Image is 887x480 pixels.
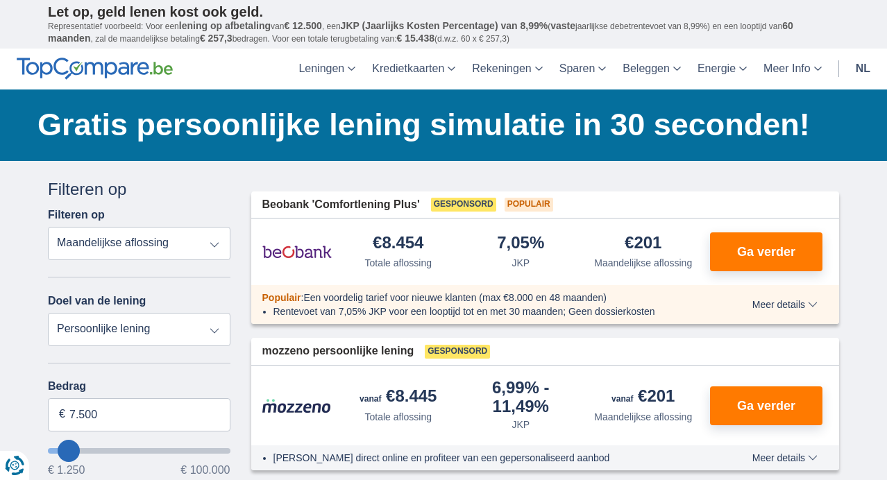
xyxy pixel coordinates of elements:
[465,379,577,415] div: 6,99%
[360,388,437,407] div: €8.445
[742,299,828,310] button: Meer details
[373,234,423,253] div: €8.454
[396,33,434,44] span: € 15.438
[273,451,702,465] li: [PERSON_NAME] direct online en profiteer van een gepersonaliseerd aanbod
[179,20,271,31] span: lening op afbetaling
[59,406,65,422] span: €
[48,178,230,201] div: Filteren op
[737,400,795,412] span: Ga verder
[251,291,713,305] div: :
[48,3,839,20] p: Let op, geld lenen kost ook geld.
[512,418,530,431] div: JKP
[17,58,173,80] img: TopCompare
[364,49,464,89] a: Kredietkaarten
[755,49,830,89] a: Meer Info
[594,410,692,424] div: Maandelijkse aflossing
[689,49,755,89] a: Energie
[710,232,822,271] button: Ga verder
[550,20,575,31] span: vaste
[752,300,818,309] span: Meer details
[262,197,420,213] span: Beobank 'Comfortlening Plus'
[48,295,146,307] label: Doel van de lening
[625,234,661,253] div: €201
[464,49,550,89] a: Rekeningen
[262,343,414,359] span: mozzeno persoonlijke lening
[611,388,675,407] div: €201
[273,305,702,318] li: Rentevoet van 7,05% JKP voor een looptijd tot en met 30 maanden; Geen dossierkosten
[37,103,839,146] h1: Gratis persoonlijke lening simulatie in 30 seconden!
[48,448,230,454] input: wantToBorrow
[425,345,490,359] span: Gesponsord
[551,49,615,89] a: Sparen
[364,410,432,424] div: Totale aflossing
[180,465,230,476] span: € 100.000
[752,453,818,463] span: Meer details
[262,234,332,269] img: product.pl.alt Beobank
[303,292,607,303] span: Een voordelig tarief voor nieuwe klanten (max €8.000 en 48 maanden)
[512,256,530,270] div: JKP
[431,198,496,212] span: Gesponsord
[262,292,301,303] span: Populair
[48,209,105,221] label: Filteren op
[341,20,548,31] span: JKP (Jaarlijks Kosten Percentage) van 8,99%
[200,33,233,44] span: € 257,3
[48,20,839,45] p: Representatief voorbeeld: Voor een van , een ( jaarlijkse debetrentevoet van 8,99%) en een loopti...
[364,256,432,270] div: Totale aflossing
[497,234,544,253] div: 7,05%
[48,380,230,393] label: Bedrag
[48,20,793,44] span: 60 maanden
[742,452,828,463] button: Meer details
[284,20,322,31] span: € 12.500
[262,398,332,413] img: product.pl.alt Mozzeno
[48,465,85,476] span: € 1.250
[614,49,689,89] a: Beleggen
[737,246,795,258] span: Ga verder
[290,49,364,89] a: Leningen
[710,386,822,425] button: Ga verder
[594,256,692,270] div: Maandelijkse aflossing
[847,49,879,89] a: nl
[505,198,553,212] span: Populair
